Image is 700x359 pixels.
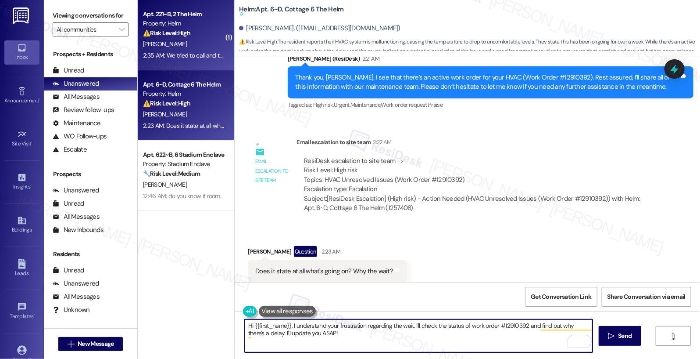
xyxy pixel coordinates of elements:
div: 2:35 AM: We tried to call and there was no answer [143,51,271,59]
div: Unread [53,266,84,275]
div: Unknown [53,305,90,315]
div: Prospects + Residents [44,50,137,59]
div: Property: Stadium Enclave [143,160,224,169]
a: Templates • [4,300,39,323]
i:  [670,333,676,340]
span: Send [618,331,632,341]
div: Email escalation to site team [296,138,654,150]
div: WO Follow-ups [53,132,107,141]
div: Email escalation to site team [255,157,289,185]
span: Urgent , [334,101,350,109]
div: New Inbounds [53,225,104,235]
a: Inbox [4,40,39,64]
span: Praise [428,101,443,109]
div: [PERSON_NAME] [248,246,407,260]
div: Property: Helm [143,19,224,28]
div: All Messages [53,92,100,102]
div: Apt. 622~B, 6 Stadium Enclave [143,150,224,160]
div: Unread [53,199,84,208]
div: Question [294,246,317,257]
button: Send [599,326,641,346]
div: 2:23 AM: Does it state at all what's going on? Why the wait? [143,122,293,130]
textarea: To enrich screen reader interactions, please activate Accessibility in Grammarly extension settings [245,319,593,352]
div: Property: Helm [143,89,224,98]
img: ResiDesk Logo [13,7,31,24]
span: Work order request , [381,101,428,109]
div: 2:21 AM [360,54,379,63]
a: Site Visit • [4,127,39,151]
strong: 🔧 Risk Level: Medium [143,170,200,178]
div: 2:23 AM [319,247,340,256]
strong: ⚠️ Risk Level: High [143,99,190,107]
i:  [68,341,74,348]
button: Get Conversation Link [525,287,597,307]
span: • [30,182,32,189]
span: New Message [78,339,114,348]
strong: ⚠️ Risk Level: High [143,29,190,37]
span: Maintenance , [350,101,381,109]
span: [PERSON_NAME] [143,40,187,48]
div: Subject: [ResiDesk Escalation] (High risk) - Action Needed (HVAC Unresolved Issues (Work Order #1... [304,194,646,213]
div: Unanswered [53,186,99,195]
div: Unread [53,66,84,75]
span: : The resident reports their HVAC system is malfunctioning, causing the temperature to drop to un... [239,37,700,56]
a: Buildings [4,213,39,237]
i:  [608,333,614,340]
button: Share Conversation via email [602,287,691,307]
div: 2:22 AM [371,138,391,147]
input: All communities [57,22,114,36]
div: Prospects [44,170,137,179]
div: Escalate [53,145,87,154]
span: Share Conversation via email [607,292,686,301]
div: Tagged as: [288,98,693,111]
b: Helm: Apt. 6~D, Cottage 6 The Helm [239,5,343,19]
span: • [39,96,40,102]
label: Viewing conversations for [53,9,129,22]
div: Unanswered [53,79,99,88]
div: [PERSON_NAME] (ResiDesk) [288,54,693,66]
div: Thank you, [PERSON_NAME]. I see that there’s an active work order for your HVAC (Work Order #1291... [295,73,679,92]
button: New Message [58,337,123,351]
span: Get Conversation Link [531,292,591,301]
strong: ⚠️ Risk Level: High [239,38,277,45]
div: [PERSON_NAME]. ([EMAIL_ADDRESS][DOMAIN_NAME]) [239,24,400,33]
div: Apt. 221~B, 2 The Helm [143,10,224,19]
a: Insights • [4,170,39,194]
span: High risk , [313,101,334,109]
div: Unanswered [53,279,99,288]
div: ResiDesk escalation to site team -> Risk Level: High risk Topics: HVAC Unresolved Issues (Work Or... [304,156,646,194]
i:  [119,26,124,33]
div: Does it state at all what's going on? Why the wait? [255,267,393,276]
div: Maintenance [53,119,101,128]
div: 12:46 AM: do you know if room transfers work with urban enclave as well?? [143,192,332,200]
span: • [32,139,33,145]
div: All Messages [53,292,100,301]
span: • [34,312,35,318]
a: Leads [4,257,39,280]
div: Review follow-ups [53,105,114,115]
span: [PERSON_NAME] [143,181,187,189]
div: Apt. 6~D, Cottage 6 The Helm [143,80,224,89]
div: All Messages [53,212,100,221]
span: [PERSON_NAME] [143,110,187,118]
div: Residents [44,250,137,259]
